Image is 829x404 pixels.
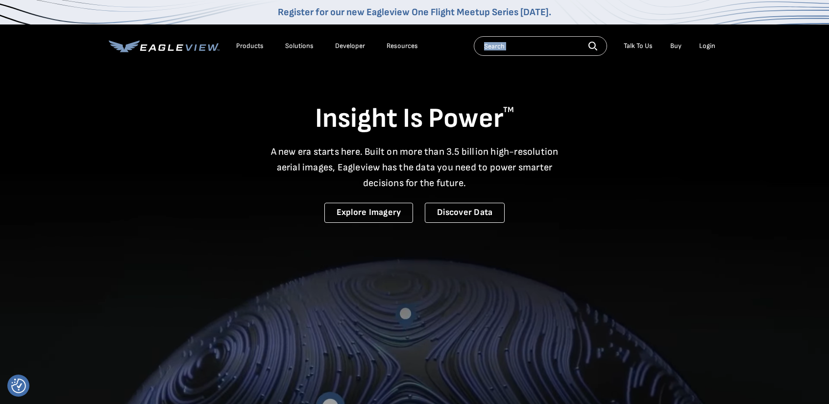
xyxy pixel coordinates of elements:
a: Discover Data [425,203,505,223]
img: Revisit consent button [11,379,26,393]
sup: TM [503,105,514,115]
a: Buy [670,42,682,50]
a: Explore Imagery [324,203,414,223]
a: Developer [335,42,365,50]
a: Register for our new Eagleview One Flight Meetup Series [DATE]. [278,6,551,18]
h1: Insight Is Power [109,102,720,136]
input: Search [474,36,607,56]
div: Login [699,42,715,50]
button: Consent Preferences [11,379,26,393]
div: Talk To Us [624,42,653,50]
div: Resources [387,42,418,50]
div: Products [236,42,264,50]
div: Solutions [285,42,314,50]
p: A new era starts here. Built on more than 3.5 billion high-resolution aerial images, Eagleview ha... [265,144,564,191]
